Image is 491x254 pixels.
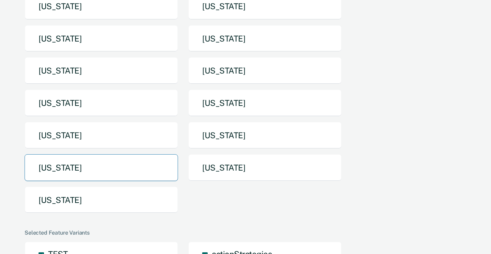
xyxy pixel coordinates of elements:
button: [US_STATE] [25,122,178,149]
button: [US_STATE] [25,90,178,116]
button: [US_STATE] [25,57,178,84]
button: [US_STATE] [188,25,342,52]
div: Selected Feature Variants [25,229,464,236]
button: [US_STATE] [188,154,342,181]
button: [US_STATE] [188,90,342,116]
button: [US_STATE] [25,154,178,181]
button: [US_STATE] [25,25,178,52]
button: [US_STATE] [25,187,178,213]
button: [US_STATE] [188,57,342,84]
button: [US_STATE] [188,122,342,149]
